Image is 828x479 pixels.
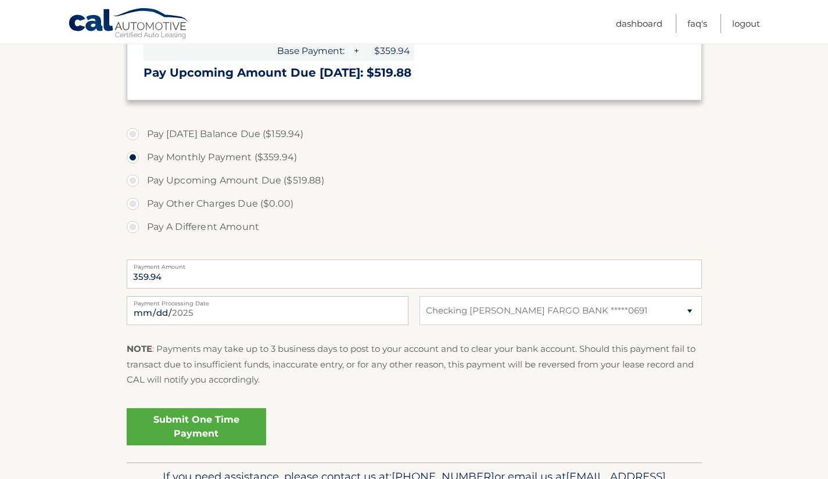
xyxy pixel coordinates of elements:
[350,41,361,61] span: +
[616,14,662,33] a: Dashboard
[687,14,707,33] a: FAQ's
[127,341,702,387] p: : Payments may take up to 3 business days to post to your account and to clear your bank account....
[127,296,408,305] label: Payment Processing Date
[127,343,152,354] strong: NOTE
[127,169,702,192] label: Pay Upcoming Amount Due ($519.88)
[144,41,349,61] span: Base Payment:
[127,260,702,289] input: Payment Amount
[144,66,685,80] h3: Pay Upcoming Amount Due [DATE]: $519.88
[68,8,190,41] a: Cal Automotive
[127,192,702,215] label: Pay Other Charges Due ($0.00)
[127,260,702,269] label: Payment Amount
[127,215,702,239] label: Pay A Different Amount
[732,14,760,33] a: Logout
[127,123,702,146] label: Pay [DATE] Balance Due ($159.94)
[127,146,702,169] label: Pay Monthly Payment ($359.94)
[127,408,266,445] a: Submit One Time Payment
[362,41,414,61] span: $359.94
[127,296,408,325] input: Payment Date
